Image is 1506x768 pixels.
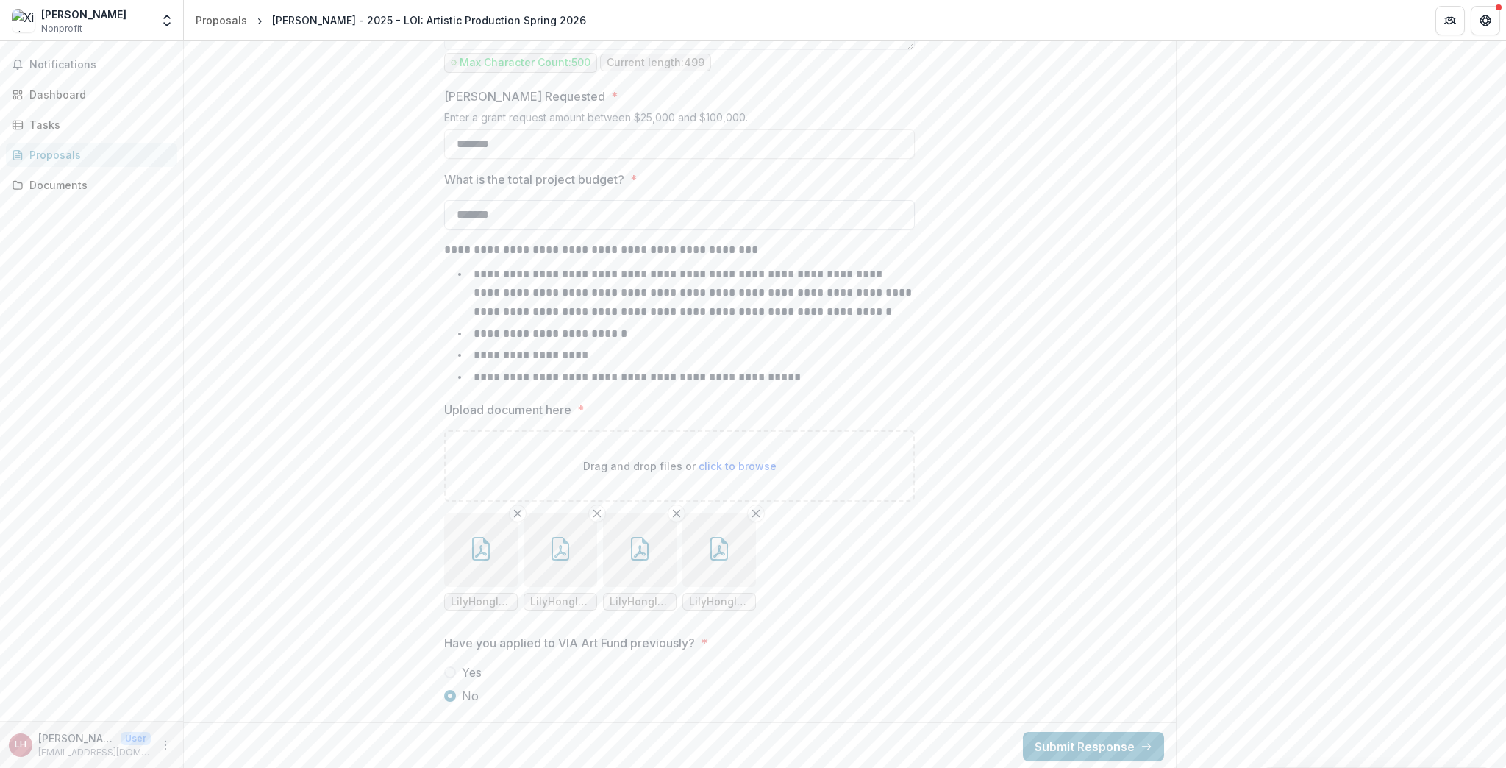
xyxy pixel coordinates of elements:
span: LilyHonglei_Website_CV.pdf [451,596,511,608]
button: Remove File [509,505,527,522]
p: Have you applied to VIA Art Fund previously? [444,634,695,652]
span: click to browse [699,460,777,472]
div: Lily Honglei [15,740,26,750]
a: Tasks [6,113,177,137]
p: [PERSON_NAME] [38,730,115,746]
span: Yes [462,664,482,681]
div: Remove FileLilyHonglei_LOI_VIA2025.pdf [524,513,597,611]
button: Notifications [6,53,177,77]
button: Remove File [588,505,606,522]
div: Remove FileLilyHonglei_Timeline_VIAfund2025.pdf [603,513,677,611]
p: User [121,732,151,745]
div: Proposals [196,13,247,28]
span: LilyHonglei_LOI_VIA2025.pdf [530,596,590,608]
a: Dashboard [6,82,177,107]
div: [PERSON_NAME] - 2025 - LOI: Artistic Production Spring 2026 [272,13,586,28]
a: Proposals [190,10,253,31]
a: Documents [6,173,177,197]
p: [EMAIL_ADDRESS][DOMAIN_NAME] [38,746,151,759]
button: Get Help [1471,6,1500,35]
img: Xiying Yang [12,9,35,32]
span: Nonprofit [41,22,82,35]
div: Remove FileLilyHonglei_Budget_VIA2025.pdf [682,513,756,611]
button: Partners [1435,6,1465,35]
button: Remove File [747,505,765,522]
p: Upload document here [444,401,571,419]
div: Enter a grant request amount between $25,000 and $100,000. [444,111,915,129]
span: Notifications [29,59,171,71]
button: Remove File [668,505,685,522]
div: Tasks [29,117,165,132]
span: LilyHonglei_Timeline_VIAfund2025.pdf [610,596,670,608]
button: Open entity switcher [157,6,177,35]
p: Max Character Count: 500 [460,57,590,69]
p: [PERSON_NAME] Requested [444,88,605,105]
p: Current length: 499 [607,57,704,69]
nav: breadcrumb [190,10,592,31]
p: Drag and drop files or [583,458,777,474]
span: No [462,687,479,705]
div: [PERSON_NAME] [41,7,126,22]
div: Proposals [29,147,165,163]
p: What is the total project budget? [444,171,624,188]
span: LilyHonglei_Budget_VIA2025.pdf [689,596,749,608]
button: More [157,736,174,754]
button: Submit Response [1023,732,1164,761]
div: Remove FileLilyHonglei_Website_CV.pdf [444,513,518,611]
div: Dashboard [29,87,165,102]
a: Proposals [6,143,177,167]
div: Documents [29,177,165,193]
